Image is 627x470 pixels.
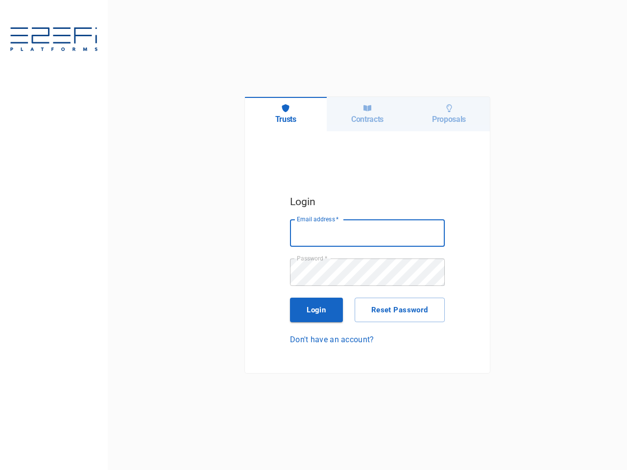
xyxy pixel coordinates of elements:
a: Don't have an account? [290,334,445,345]
label: Password [297,254,327,262]
label: Email address [297,215,339,223]
img: E2EFiPLATFORMS-7f06cbf9.svg [10,27,98,53]
button: Reset Password [355,298,445,322]
h6: Proposals [432,115,466,124]
button: Login [290,298,343,322]
h5: Login [290,193,445,210]
h6: Contracts [351,115,384,124]
h6: Trusts [275,115,296,124]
